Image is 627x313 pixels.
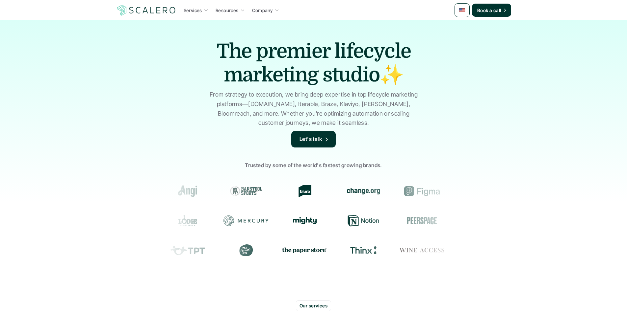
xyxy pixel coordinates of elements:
a: Let's talk [291,131,336,147]
img: 🇺🇸 [459,7,465,13]
p: From strategy to execution, we bring deep expertise in top lifecycle marketing platforms—[DOMAIN_... [207,90,421,128]
p: Book a call [477,7,501,14]
p: Our services [300,302,327,309]
p: Resources [216,7,239,14]
a: Book a call [472,4,511,17]
p: Company [252,7,273,14]
p: Services [184,7,202,14]
p: Let's talk [300,135,323,144]
h1: The premier lifecycle marketing studio✨ [198,39,429,87]
img: Scalero company logotype [116,4,177,16]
